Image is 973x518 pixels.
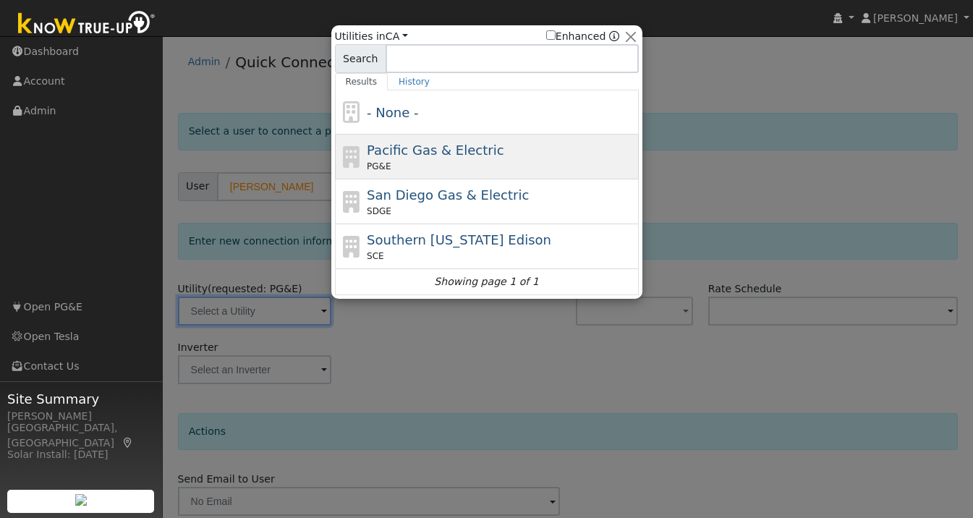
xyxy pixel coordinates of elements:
[7,389,155,409] span: Site Summary
[386,30,408,42] a: CA
[546,29,620,44] span: Show enhanced providers
[388,73,441,90] a: History
[335,73,388,90] a: Results
[122,437,135,449] a: Map
[7,420,155,451] div: [GEOGRAPHIC_DATA], [GEOGRAPHIC_DATA]
[367,205,391,218] span: SDGE
[367,187,529,203] span: San Diego Gas & Electric
[546,29,606,44] label: Enhanced
[434,274,538,289] i: Showing page 1 of 1
[367,105,418,120] span: - None -
[335,44,386,73] span: Search
[609,30,619,42] a: Enhanced Providers
[367,250,384,263] span: SCE
[873,12,958,24] span: [PERSON_NAME]
[367,143,504,158] span: Pacific Gas & Electric
[367,160,391,173] span: PG&E
[11,8,163,41] img: Know True-Up
[546,30,556,40] input: Enhanced
[75,494,87,506] img: retrieve
[335,29,408,44] span: Utilities in
[7,409,155,424] div: [PERSON_NAME]
[367,232,551,247] span: Southern [US_STATE] Edison
[7,447,155,462] div: Solar Install: [DATE]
